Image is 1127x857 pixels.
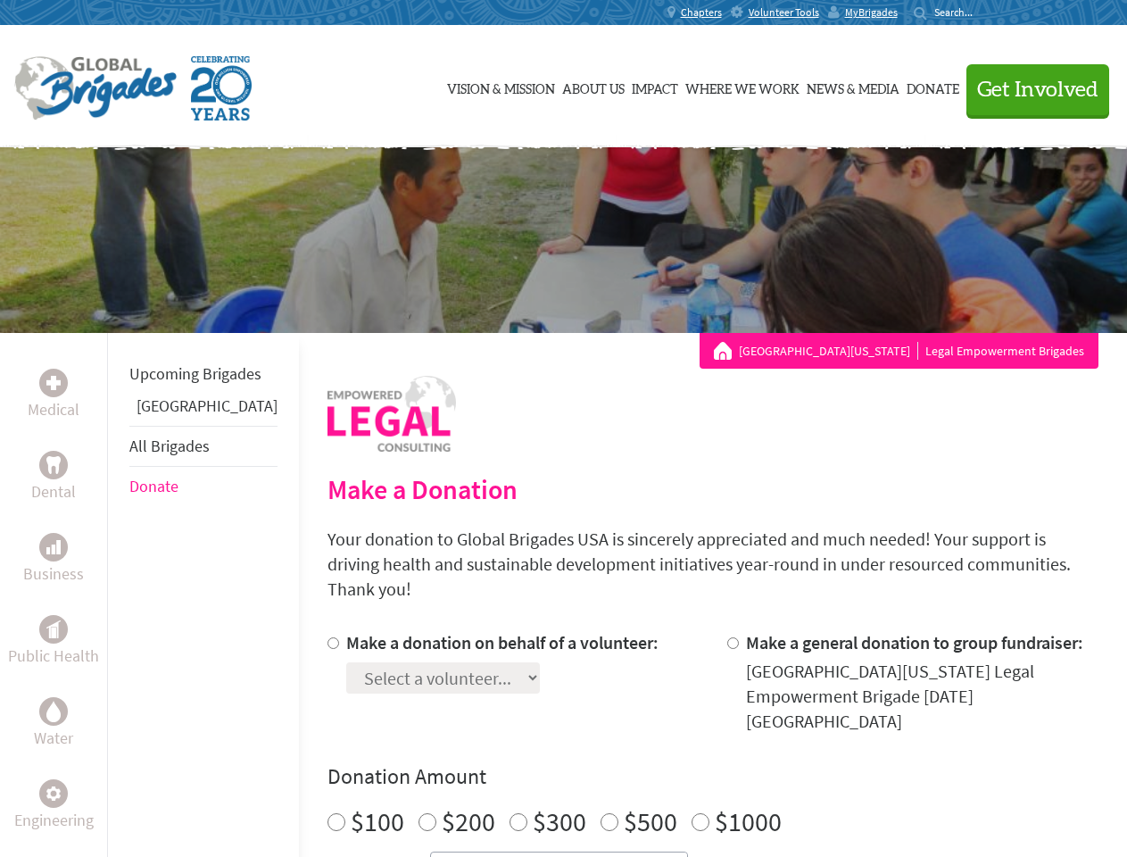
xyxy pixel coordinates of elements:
div: Dental [39,451,68,479]
label: Make a general donation to group fundraiser: [746,631,1083,653]
p: Dental [31,479,76,504]
img: Medical [46,376,61,390]
a: Impact [632,42,678,131]
h2: Make a Donation [327,473,1098,505]
div: Engineering [39,779,68,808]
a: MedicalMedical [28,369,79,422]
a: DentalDental [31,451,76,504]
p: Water [34,726,73,751]
label: $1000 [715,804,782,838]
span: Volunteer Tools [749,5,819,20]
a: EngineeringEngineering [14,779,94,833]
label: $500 [624,804,677,838]
div: [GEOGRAPHIC_DATA][US_STATE] Legal Empowerment Brigade [DATE] [GEOGRAPHIC_DATA] [746,659,1098,734]
h4: Donation Amount [327,762,1098,791]
a: [GEOGRAPHIC_DATA] [137,395,278,416]
label: $100 [351,804,404,838]
div: Legal Empowerment Brigades [714,342,1084,360]
span: MyBrigades [845,5,898,20]
img: Business [46,540,61,554]
span: Get Involved [977,79,1098,101]
p: Engineering [14,808,94,833]
li: Donate [129,467,278,506]
span: Chapters [681,5,722,20]
a: Donate [907,42,959,131]
p: Business [23,562,84,587]
img: Dental [46,456,61,473]
p: Your donation to Global Brigades USA is sincerely appreciated and much needed! Your support is dr... [327,527,1098,602]
div: Business [39,533,68,562]
a: Where We Work [685,42,800,131]
label: Make a donation on behalf of a volunteer: [346,631,659,653]
label: $300 [533,804,586,838]
input: Search... [934,5,985,19]
li: Greece [129,394,278,426]
img: Public Health [46,620,61,638]
img: logo-human-rights.png [327,376,456,452]
a: About Us [562,42,625,131]
a: WaterWater [34,697,73,751]
img: Global Brigades Logo [14,56,177,121]
a: All Brigades [129,436,210,456]
label: $200 [442,804,495,838]
a: [GEOGRAPHIC_DATA][US_STATE] [739,342,918,360]
div: Medical [39,369,68,397]
li: Upcoming Brigades [129,354,278,394]
p: Medical [28,397,79,422]
img: Engineering [46,786,61,801]
img: Water [46,701,61,721]
li: All Brigades [129,426,278,467]
a: Vision & Mission [447,42,555,131]
a: BusinessBusiness [23,533,84,587]
a: Donate [129,476,178,496]
img: Global Brigades Celebrating 20 Years [191,56,252,121]
a: Upcoming Brigades [129,363,261,384]
p: Public Health [8,644,99,669]
div: Water [39,697,68,726]
button: Get Involved [966,64,1109,115]
div: Public Health [39,615,68,644]
a: News & Media [807,42,899,131]
a: Public HealthPublic Health [8,615,99,669]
